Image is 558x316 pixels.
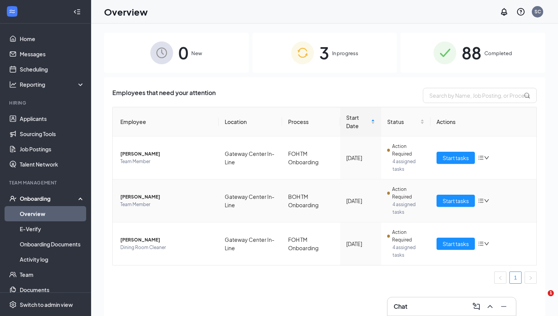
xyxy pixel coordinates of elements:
[478,198,484,204] span: bars
[20,111,85,126] a: Applicants
[494,272,506,284] li: Previous Page
[394,302,407,311] h3: Chat
[282,179,340,222] td: BOH TM Onboarding
[346,113,369,130] span: Start Date
[20,252,85,267] a: Activity log
[120,193,213,201] span: [PERSON_NAME]
[9,195,17,202] svg: UserCheck
[20,221,85,237] a: E-Verify
[120,244,213,251] span: Dining Room Cleaner
[191,49,202,57] span: New
[20,237,85,252] a: Onboarding Documents
[484,155,489,160] span: down
[20,206,85,221] a: Overview
[120,201,213,208] span: Team Member
[178,40,188,66] span: 0
[73,8,81,16] svg: Collapse
[437,238,475,250] button: Start tasks
[443,240,469,248] span: Start tasks
[510,272,521,283] a: 1
[9,179,83,186] div: Team Management
[525,272,537,284] button: right
[443,154,469,162] span: Start tasks
[437,152,475,164] button: Start tasks
[392,186,424,201] span: Action Required
[20,141,85,157] a: Job Postings
[8,8,16,15] svg: WorkstreamLogo
[120,158,213,165] span: Team Member
[392,158,424,173] span: 4 assigned tasks
[219,222,282,265] td: Gateway Center In-Line
[9,81,17,88] svg: Analysis
[20,46,85,62] a: Messages
[113,107,219,137] th: Employee
[472,302,481,311] svg: ComposeMessage
[219,137,282,179] td: Gateway Center In-Line
[219,107,282,137] th: Location
[20,62,85,77] a: Scheduling
[20,157,85,172] a: Talent Network
[498,276,503,280] span: left
[20,301,73,308] div: Switch to admin view
[500,7,509,16] svg: Notifications
[219,179,282,222] td: Gateway Center In-Line
[392,244,424,259] span: 4 assigned tasks
[532,290,550,308] iframe: Intercom live chat
[20,126,85,141] a: Sourcing Tools
[20,195,78,202] div: Onboarding
[484,241,489,246] span: down
[478,241,484,247] span: bars
[20,81,85,88] div: Reporting
[494,272,506,284] button: left
[516,7,525,16] svg: QuestionInfo
[430,107,536,137] th: Actions
[470,300,482,313] button: ComposeMessage
[548,290,554,296] span: 1
[282,222,340,265] td: FOH TM Onboarding
[104,5,148,18] h1: Overview
[319,40,329,66] span: 3
[484,300,496,313] button: ChevronUp
[346,197,375,205] div: [DATE]
[478,155,484,161] span: bars
[534,8,541,15] div: SC
[423,88,537,103] input: Search by Name, Job Posting, or Process
[20,267,85,282] a: Team
[484,49,512,57] span: Completed
[525,272,537,284] li: Next Page
[120,236,213,244] span: [PERSON_NAME]
[498,300,510,313] button: Minimize
[20,31,85,46] a: Home
[392,143,424,158] span: Action Required
[443,197,469,205] span: Start tasks
[484,198,489,203] span: down
[20,282,85,297] a: Documents
[499,302,508,311] svg: Minimize
[9,100,83,106] div: Hiring
[387,118,419,126] span: Status
[346,154,375,162] div: [DATE]
[112,88,216,103] span: Employees that need your attention
[120,150,213,158] span: [PERSON_NAME]
[392,201,424,216] span: 4 assigned tasks
[528,276,533,280] span: right
[9,301,17,308] svg: Settings
[437,195,475,207] button: Start tasks
[462,40,481,66] span: 88
[509,272,522,284] li: 1
[485,302,495,311] svg: ChevronUp
[381,107,430,137] th: Status
[392,229,424,244] span: Action Required
[346,240,375,248] div: [DATE]
[332,49,358,57] span: In progress
[282,107,340,137] th: Process
[282,137,340,179] td: FOH TM Onboarding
